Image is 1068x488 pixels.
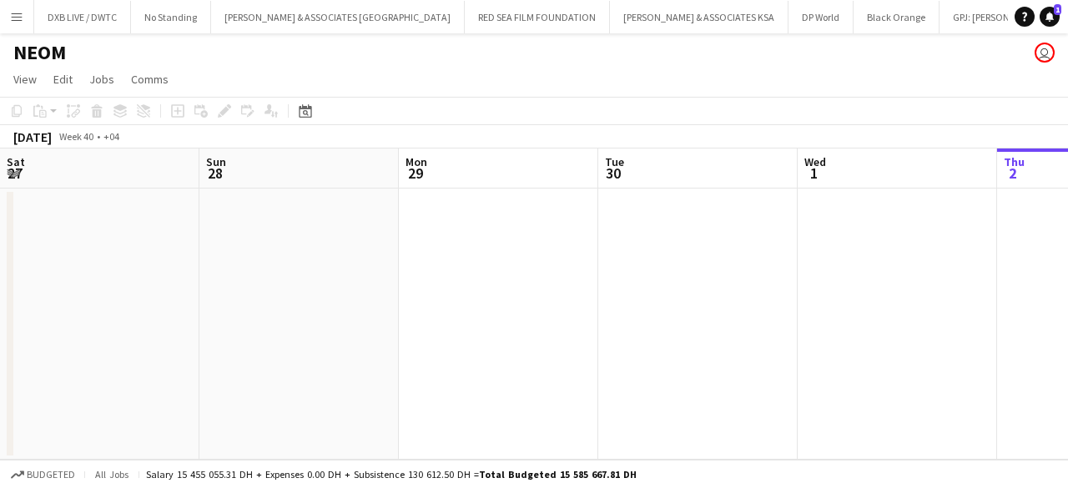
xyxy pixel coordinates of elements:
[1054,4,1061,15] span: 1
[27,469,75,480] span: Budgeted
[131,1,211,33] button: No Standing
[854,1,940,33] button: Black Orange
[131,72,169,87] span: Comms
[13,40,66,65] h1: NEOM
[13,72,37,87] span: View
[605,154,624,169] span: Tue
[53,72,73,87] span: Edit
[804,154,826,169] span: Wed
[13,128,52,145] div: [DATE]
[1001,164,1025,183] span: 2
[1035,43,1055,63] app-user-avatar: Stephen McCafferty
[55,130,97,143] span: Week 40
[7,154,25,169] span: Sat
[802,164,826,183] span: 1
[1004,154,1025,169] span: Thu
[47,68,79,90] a: Edit
[92,468,132,480] span: All jobs
[34,1,131,33] button: DXB LIVE / DWTC
[788,1,854,33] button: DP World
[146,468,637,480] div: Salary 15 455 055.31 DH + Expenses 0.00 DH + Subsistence 130 612.50 DH =
[403,164,427,183] span: 29
[406,154,427,169] span: Mon
[4,164,25,183] span: 27
[124,68,175,90] a: Comms
[211,1,465,33] button: [PERSON_NAME] & ASSOCIATES [GEOGRAPHIC_DATA]
[610,1,788,33] button: [PERSON_NAME] & ASSOCIATES KSA
[940,1,1057,33] button: GPJ: [PERSON_NAME]
[103,130,119,143] div: +04
[89,72,114,87] span: Jobs
[1040,7,1060,27] a: 1
[479,468,637,480] span: Total Budgeted 15 585 667.81 DH
[83,68,121,90] a: Jobs
[204,164,226,183] span: 28
[602,164,624,183] span: 30
[206,154,226,169] span: Sun
[8,465,78,484] button: Budgeted
[7,68,43,90] a: View
[465,1,610,33] button: RED SEA FILM FOUNDATION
